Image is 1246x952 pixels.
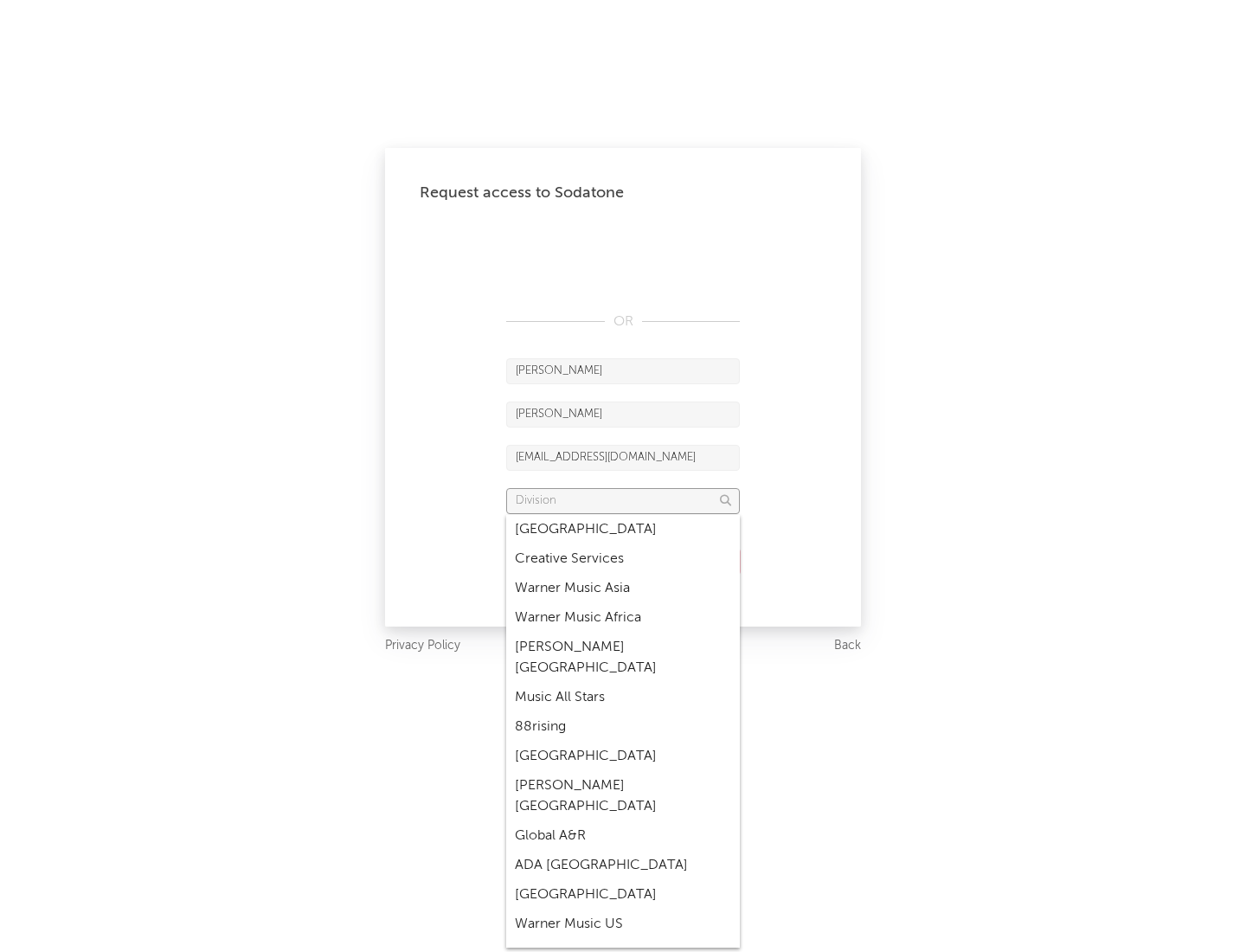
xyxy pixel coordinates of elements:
[834,635,861,657] a: Back
[506,402,740,428] input: Last Name
[506,574,740,603] div: Warner Music Asia
[506,880,740,910] div: [GEOGRAPHIC_DATA]
[506,358,740,384] input: First Name
[506,712,740,742] div: 88rising
[506,515,740,544] div: [GEOGRAPHIC_DATA]
[506,633,740,683] div: [PERSON_NAME] [GEOGRAPHIC_DATA]
[506,910,740,939] div: Warner Music US
[506,683,740,712] div: Music All Stars
[506,488,740,514] input: Division
[385,635,460,657] a: Privacy Policy
[420,183,826,203] div: Request access to Sodatone
[506,445,740,471] input: Email
[506,771,740,821] div: [PERSON_NAME] [GEOGRAPHIC_DATA]
[506,821,740,851] div: Global A&R
[506,603,740,633] div: Warner Music Africa
[506,742,740,771] div: [GEOGRAPHIC_DATA]
[506,851,740,880] div: ADA [GEOGRAPHIC_DATA]
[506,312,740,332] div: OR
[506,544,740,574] div: Creative Services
